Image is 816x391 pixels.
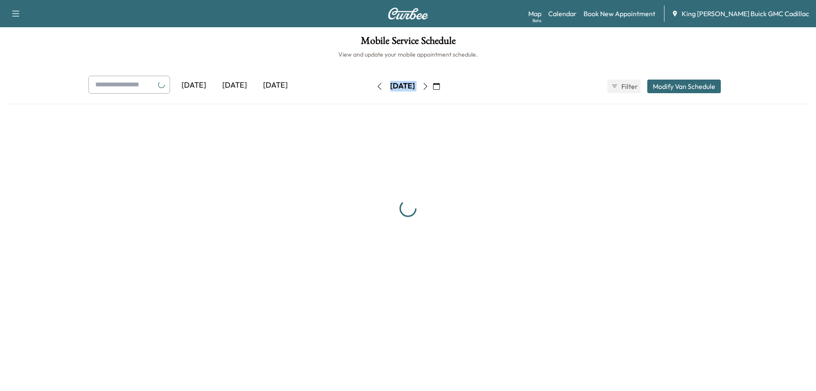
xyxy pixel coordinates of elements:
[390,81,415,91] div: [DATE]
[647,80,721,93] button: Modify Van Schedule
[528,9,541,19] a: MapBeta
[621,81,637,91] span: Filter
[8,36,807,50] h1: Mobile Service Schedule
[255,76,296,95] div: [DATE]
[584,9,655,19] a: Book New Appointment
[173,76,214,95] div: [DATE]
[548,9,577,19] a: Calendar
[533,17,541,24] div: Beta
[214,76,255,95] div: [DATE]
[607,80,640,93] button: Filter
[8,50,807,59] h6: View and update your mobile appointment schedule.
[682,9,809,19] span: King [PERSON_NAME] Buick GMC Cadillac
[388,8,428,20] img: Curbee Logo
